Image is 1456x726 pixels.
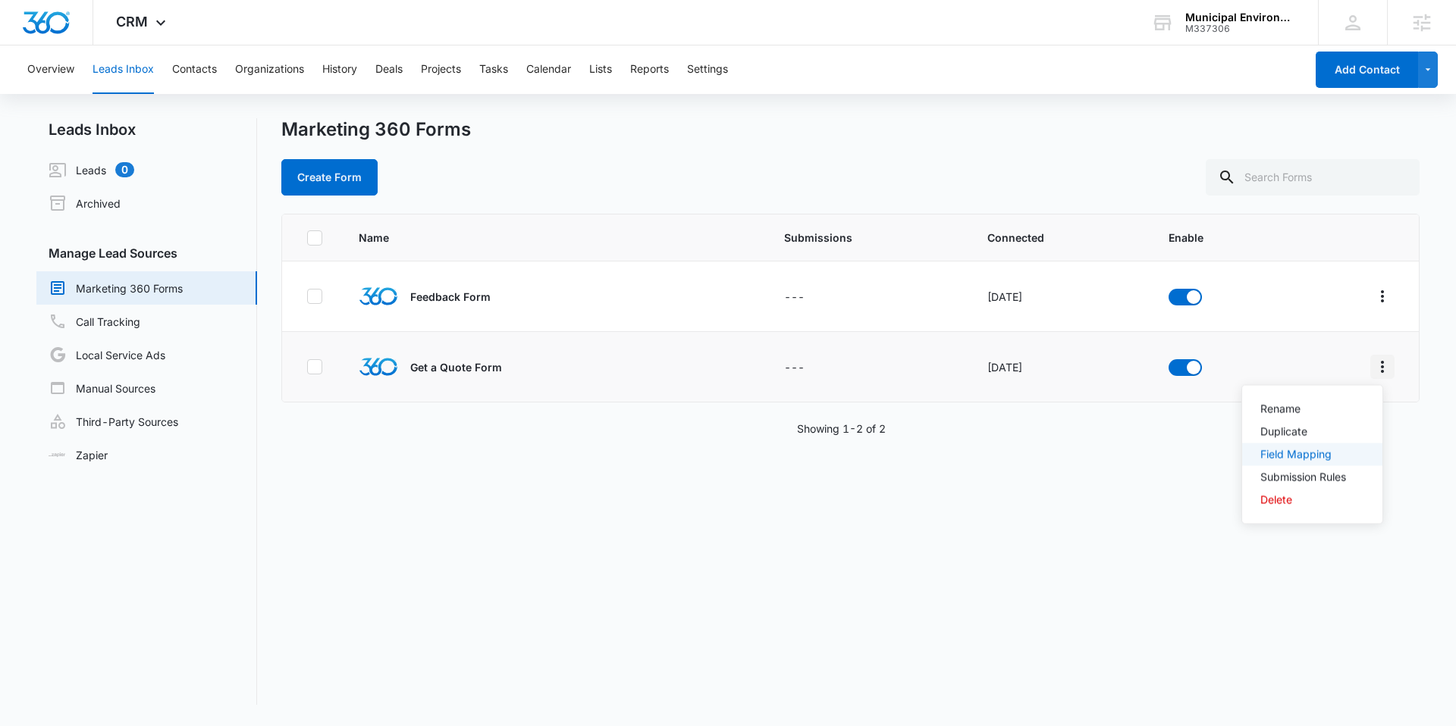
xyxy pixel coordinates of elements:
[784,290,805,303] span: ---
[410,359,502,375] p: Get a Quote Form
[49,194,121,212] a: Archived
[1370,355,1395,379] button: Overflow Menu
[630,45,669,94] button: Reports
[235,45,304,94] button: Organizations
[987,289,1132,305] div: [DATE]
[1242,421,1382,443] button: Duplicate
[1260,472,1346,483] div: Submission Rules
[93,45,154,94] button: Leads Inbox
[687,45,728,94] button: Settings
[322,45,357,94] button: History
[526,45,571,94] button: Calendar
[49,312,140,330] a: Call Tracking
[49,412,178,430] a: Third-Party Sources
[359,230,671,246] span: Name
[479,45,508,94] button: Tasks
[1242,489,1382,512] button: Delete
[281,118,471,141] h1: Marketing 360 Forms
[1370,284,1395,308] button: Overflow Menu
[36,244,257,262] h3: Manage Lead Sources
[1316,52,1418,88] button: Add Contact
[421,45,461,94] button: Projects
[281,159,378,196] button: Create Form
[589,45,612,94] button: Lists
[49,161,134,179] a: Leads0
[27,45,74,94] button: Overview
[172,45,217,94] button: Contacts
[1185,23,1296,34] div: account id
[1260,404,1346,415] div: Rename
[1260,427,1346,437] div: Duplicate
[797,421,886,437] p: Showing 1-2 of 2
[410,289,491,305] p: Feedback Form
[49,379,155,397] a: Manual Sources
[1169,230,1271,246] span: Enable
[1260,495,1346,505] div: Delete
[784,230,951,246] span: Submissions
[1185,11,1296,23] div: account name
[375,45,403,94] button: Deals
[49,279,183,297] a: Marketing 360 Forms
[49,447,108,463] a: Zapier
[36,118,257,141] h2: Leads Inbox
[1260,449,1346,460] div: Field Mapping
[1242,443,1382,466] button: Field Mapping
[1206,159,1420,196] input: Search Forms
[784,361,805,374] span: ---
[1242,398,1382,421] button: Rename
[987,359,1132,375] div: [DATE]
[987,230,1132,246] span: Connected
[116,14,148,30] span: CRM
[49,346,165,364] a: Local Service Ads
[1242,466,1382,489] button: Submission Rules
